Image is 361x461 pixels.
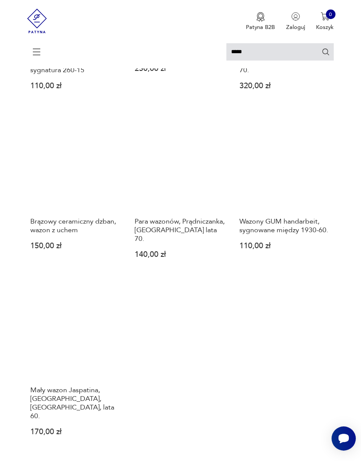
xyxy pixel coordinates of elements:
button: Patyna B2B [246,12,275,31]
img: Ikona medalu [256,12,265,22]
div: 0 [326,10,335,19]
h3: Kultowy wazon Inka, prod. Scheurich West Germany – sygnatura 260-15 [30,48,122,74]
h3: Wazon szklany, [GEOGRAPHIC_DATA], lata 70. [239,48,331,74]
p: 320,00 zł [239,83,331,90]
p: 170,00 zł [30,429,122,435]
a: Mały wazon Jaspatina, Jasba, Niemcy, lata 60.Mały wazon Jaspatina, [GEOGRAPHIC_DATA], [GEOGRAPHIC... [27,282,125,448]
a: Para wazonów, Prądniczanka, Polska. lata 70.Para wazonów, Prądniczanka, [GEOGRAPHIC_DATA] lata 70... [132,114,229,271]
h3: Brązowy ceramiczny dzban, wazon z uchem [30,217,122,234]
a: Brązowy ceramiczny dzban, wazon z uchemBrązowy ceramiczny dzban, wazon z uchem150,00 zł [27,114,125,271]
button: Szukaj [322,48,330,56]
p: 250,00 zł [135,66,226,72]
p: 110,00 zł [239,243,331,250]
p: 140,00 zł [135,252,226,258]
p: 110,00 zł [30,83,122,90]
h3: Wazony GUM handarbeit, sygnowane między 1930-60. [239,217,331,234]
p: 150,00 zł [30,243,122,250]
h3: Para wazonów, Prądniczanka, [GEOGRAPHIC_DATA] lata 70. [135,217,226,243]
p: Zaloguj [286,23,305,31]
a: Ikona medaluPatyna B2B [246,12,275,31]
p: Koszyk [316,23,334,31]
button: 0Koszyk [316,12,334,31]
img: Ikona koszyka [321,12,329,21]
img: Ikonka użytkownika [291,12,300,21]
h3: Mały wazon Jaspatina, [GEOGRAPHIC_DATA], [GEOGRAPHIC_DATA], lata 60. [30,386,122,420]
iframe: Smartsupp widget button [332,426,356,451]
p: Patyna B2B [246,23,275,31]
a: Wazony GUM handarbeit, sygnowane między 1930-60.Wazony GUM handarbeit, sygnowane między 1930-60.1... [236,114,334,271]
button: Zaloguj [286,12,305,31]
